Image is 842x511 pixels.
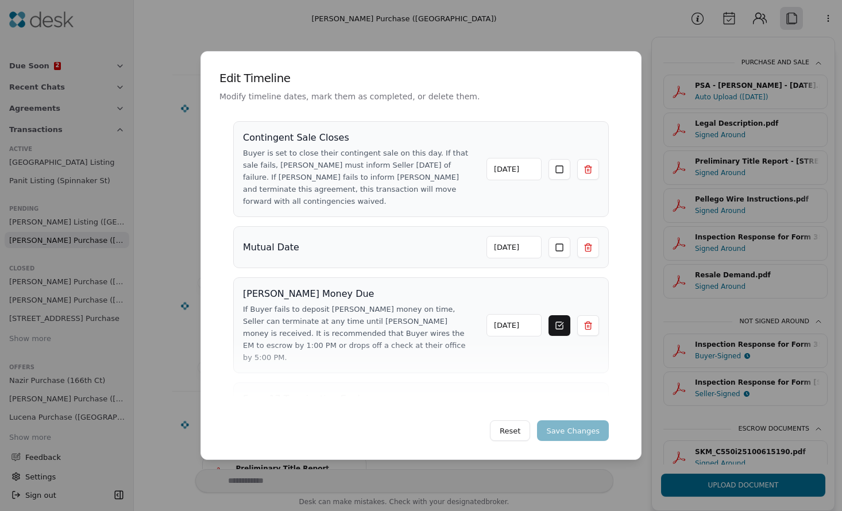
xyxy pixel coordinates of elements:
[490,420,530,441] button: Reset
[243,392,473,406] div: Form 17 Termination Expires
[243,303,473,363] div: If Buyer fails to deposit [PERSON_NAME] money on time, Seller can terminate at any time until [PE...
[243,241,473,254] div: Mutual Date
[219,70,623,86] h2: Edit Timeline
[486,236,542,258] div: [DATE]
[243,147,473,207] div: Buyer is set to close their contingent sale on this day. If that sale fails, [PERSON_NAME] must i...
[243,287,473,301] div: [PERSON_NAME] Money Due
[243,131,473,145] div: Contingent Sale Closes
[486,158,542,180] div: [DATE]
[219,91,623,103] p: Modify timeline dates, mark them as completed, or delete them.
[486,314,542,336] div: [DATE]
